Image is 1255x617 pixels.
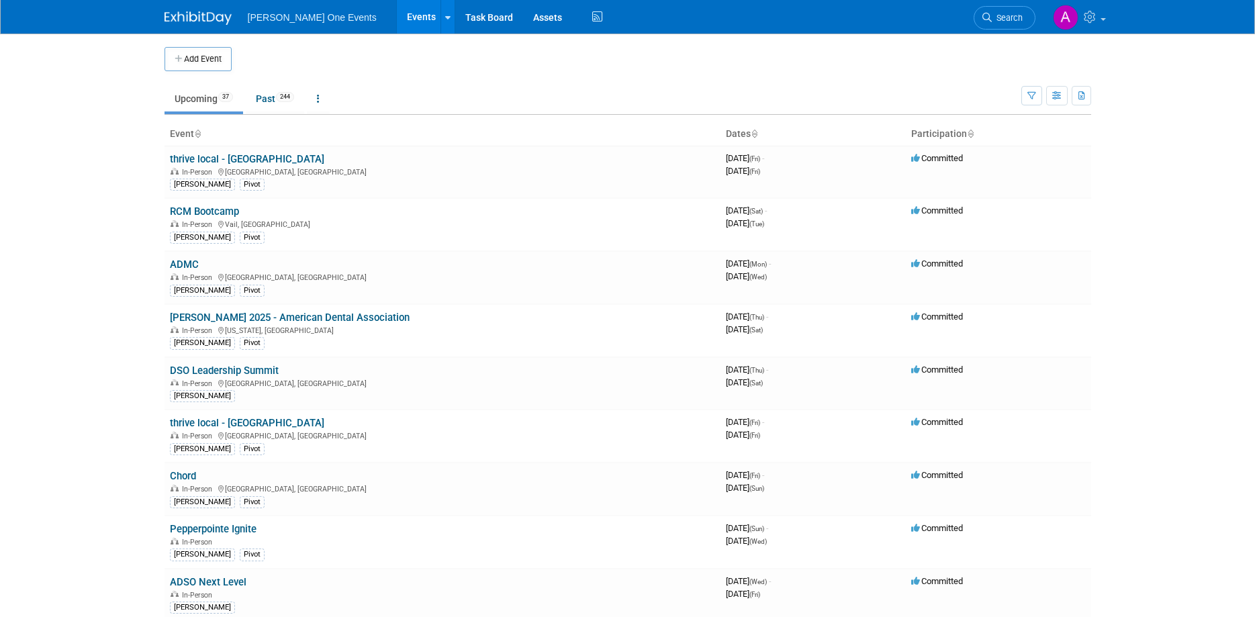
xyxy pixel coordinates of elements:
span: In-Person [182,538,216,547]
span: - [762,417,764,427]
div: Pivot [240,179,265,191]
img: In-Person Event [171,379,179,386]
a: ADSO Next Level [170,576,246,588]
span: (Wed) [749,538,767,545]
span: In-Person [182,273,216,282]
span: [DATE] [726,417,764,427]
span: In-Person [182,485,216,493]
span: [PERSON_NAME] One Events [248,12,377,23]
span: In-Person [182,326,216,335]
span: [DATE] [726,205,767,216]
a: ADMC [170,258,199,271]
span: (Tue) [749,220,764,228]
span: [DATE] [726,589,760,599]
div: Pivot [240,337,265,349]
span: Committed [911,312,963,322]
span: Committed [911,153,963,163]
span: In-Person [182,220,216,229]
div: [GEOGRAPHIC_DATA], [GEOGRAPHIC_DATA] [170,166,715,177]
th: Dates [721,123,906,146]
span: [DATE] [726,166,760,176]
div: [US_STATE], [GEOGRAPHIC_DATA] [170,324,715,335]
a: thrive local - [GEOGRAPHIC_DATA] [170,153,324,165]
span: 244 [276,92,294,102]
a: Sort by Start Date [751,128,757,139]
a: Chord [170,470,196,482]
div: Vail, [GEOGRAPHIC_DATA] [170,218,715,229]
a: DSO Leadership Summit [170,365,279,377]
span: Committed [911,417,963,427]
div: [PERSON_NAME] [170,496,235,508]
span: [DATE] [726,324,763,334]
span: (Wed) [749,273,767,281]
span: [DATE] [726,430,760,440]
a: Sort by Event Name [194,128,201,139]
span: - [766,523,768,533]
span: (Sat) [749,379,763,387]
img: In-Person Event [171,168,179,175]
span: In-Person [182,379,216,388]
div: [GEOGRAPHIC_DATA], [GEOGRAPHIC_DATA] [170,483,715,493]
span: Committed [911,205,963,216]
img: In-Person Event [171,538,179,544]
img: In-Person Event [171,485,179,491]
div: [PERSON_NAME] [170,232,235,244]
span: (Sat) [749,326,763,334]
span: (Thu) [749,314,764,321]
img: In-Person Event [171,273,179,280]
span: - [769,258,771,269]
span: Search [992,13,1023,23]
span: In-Person [182,432,216,440]
button: Add Event [165,47,232,71]
span: (Sat) [749,207,763,215]
img: In-Person Event [171,432,179,438]
span: - [762,153,764,163]
span: - [762,470,764,480]
span: (Sun) [749,485,764,492]
span: [DATE] [726,312,768,322]
a: RCM Bootcamp [170,205,239,218]
span: [DATE] [726,470,764,480]
div: [GEOGRAPHIC_DATA], [GEOGRAPHIC_DATA] [170,377,715,388]
div: [PERSON_NAME] [170,390,235,402]
span: [DATE] [726,365,768,375]
div: Pivot [240,232,265,244]
span: [DATE] [726,218,764,228]
div: Pivot [240,443,265,455]
span: (Fri) [749,419,760,426]
span: [DATE] [726,377,763,387]
a: thrive local - [GEOGRAPHIC_DATA] [170,417,324,429]
span: Committed [911,470,963,480]
span: (Fri) [749,591,760,598]
span: - [766,312,768,322]
a: Pepperpointe Ignite [170,523,257,535]
img: In-Person Event [171,326,179,333]
span: In-Person [182,168,216,177]
div: [PERSON_NAME] [170,179,235,191]
span: - [765,205,767,216]
span: [DATE] [726,258,771,269]
span: [DATE] [726,523,768,533]
span: (Wed) [749,578,767,585]
div: Pivot [240,285,265,297]
span: (Mon) [749,260,767,268]
div: [GEOGRAPHIC_DATA], [GEOGRAPHIC_DATA] [170,271,715,282]
th: Event [165,123,721,146]
a: Past244 [246,86,304,111]
div: Pivot [240,496,265,508]
th: Participation [906,123,1091,146]
span: (Fri) [749,472,760,479]
img: In-Person Event [171,591,179,598]
span: - [769,576,771,586]
a: Upcoming37 [165,86,243,111]
span: [DATE] [726,483,764,493]
span: (Sun) [749,525,764,532]
img: ExhibitDay [165,11,232,25]
span: (Fri) [749,432,760,439]
span: 37 [218,92,233,102]
a: Sort by Participation Type [967,128,974,139]
span: (Thu) [749,367,764,374]
span: (Fri) [749,168,760,175]
a: Search [974,6,1035,30]
span: [DATE] [726,536,767,546]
